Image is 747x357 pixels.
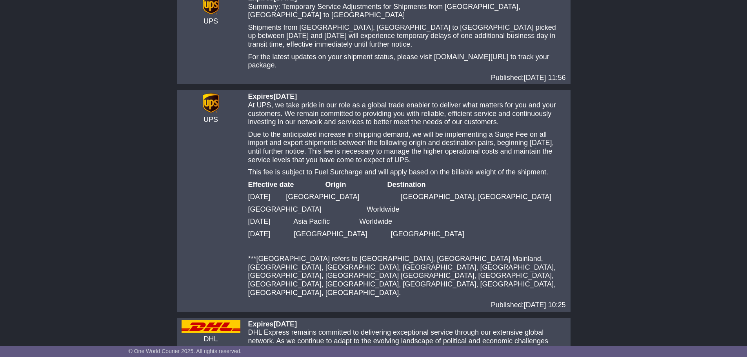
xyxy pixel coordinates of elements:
[248,320,566,329] div: Expires
[248,53,566,70] p: For the latest updates on your shipment status, please visit [DOMAIN_NAME][URL] to track your pac...
[248,181,426,188] strong: Effective date Origin Destination
[274,92,297,100] span: [DATE]
[524,74,566,82] span: [DATE] 11:56
[248,3,566,20] p: Summary: Temporary Service Adjustments for Shipments from [GEOGRAPHIC_DATA], [GEOGRAPHIC_DATA] to...
[248,24,566,49] p: Shipments from [GEOGRAPHIC_DATA], [GEOGRAPHIC_DATA] to [GEOGRAPHIC_DATA] picked up between [DATE]...
[182,335,240,344] div: DHL
[248,301,566,310] div: Published:
[248,255,566,297] p: ***[GEOGRAPHIC_DATA] refers to [GEOGRAPHIC_DATA], [GEOGRAPHIC_DATA] Mainland, [GEOGRAPHIC_DATA], ...
[248,130,566,164] p: Due to the anticipated increase in shipping demand, we will be implementing a Surge Fee on all im...
[248,205,566,214] p: [GEOGRAPHIC_DATA] Worldwide
[248,92,566,101] div: Expires
[129,348,242,354] span: © One World Courier 2025. All rights reserved.
[248,168,566,177] p: This fee is subject to Fuel Surcharge and will apply based on the billable weight of the shipment.
[248,74,566,82] div: Published:
[248,230,566,239] p: [DATE] [GEOGRAPHIC_DATA] [GEOGRAPHIC_DATA]
[182,320,240,333] img: CarrierLogo
[248,217,566,226] p: [DATE] Asia Pacific Worldwide
[248,101,566,127] p: At UPS, we take pride in our role as a global trade enabler to deliver what matters for you and y...
[248,193,566,201] p: [DATE] [GEOGRAPHIC_DATA] [GEOGRAPHIC_DATA], [GEOGRAPHIC_DATA]
[248,328,566,354] p: DHL Express remains committed to delivering exceptional service through our extensive global netw...
[524,301,566,309] span: [DATE] 10:25
[182,17,240,26] div: UPS
[274,320,297,328] span: [DATE]
[200,92,222,114] img: CarrierLogo
[182,116,240,124] div: UPS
